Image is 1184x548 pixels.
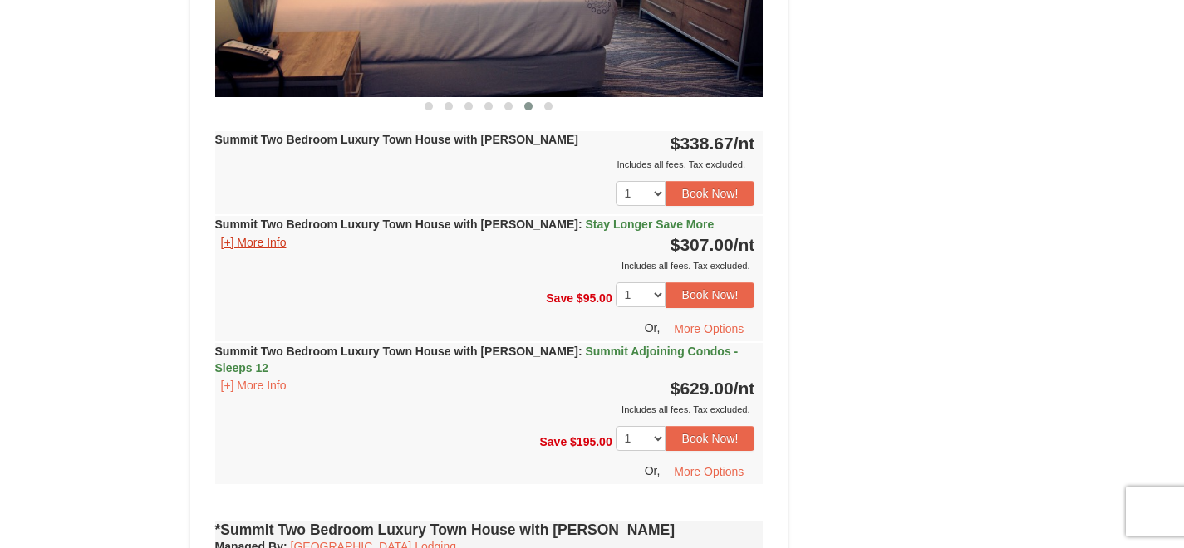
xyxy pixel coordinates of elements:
[578,218,582,231] span: :
[578,345,582,358] span: :
[215,233,292,252] button: [+] More Info
[215,376,292,394] button: [+] More Info
[215,401,755,418] div: Includes all fees. Tax excluded.
[666,181,755,206] button: Book Now!
[645,320,661,334] span: Or,
[215,156,755,173] div: Includes all fees. Tax excluded.
[215,345,739,374] span: Summit Adjoining Condos - Sleeps 12
[645,464,661,477] span: Or,
[215,345,739,374] strong: Summit Two Bedroom Luxury Town House with [PERSON_NAME]
[734,379,755,398] span: /nt
[215,133,578,146] strong: Summit Two Bedroom Luxury Town House with [PERSON_NAME]
[734,235,755,254] span: /nt
[539,434,567,448] span: Save
[663,316,754,341] button: More Options
[215,218,715,231] strong: Summit Two Bedroom Luxury Town House with [PERSON_NAME]
[671,134,755,153] strong: $338.67
[215,257,755,274] div: Includes all fees. Tax excluded.
[671,379,734,398] span: $629.00
[577,291,612,305] span: $95.00
[585,218,714,231] span: Stay Longer Save More
[546,291,573,305] span: Save
[663,459,754,484] button: More Options
[666,426,755,451] button: Book Now!
[734,134,755,153] span: /nt
[570,434,612,448] span: $195.00
[666,282,755,307] button: Book Now!
[215,521,764,538] h4: *Summit Two Bedroom Luxury Town House with [PERSON_NAME]
[671,235,734,254] span: $307.00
